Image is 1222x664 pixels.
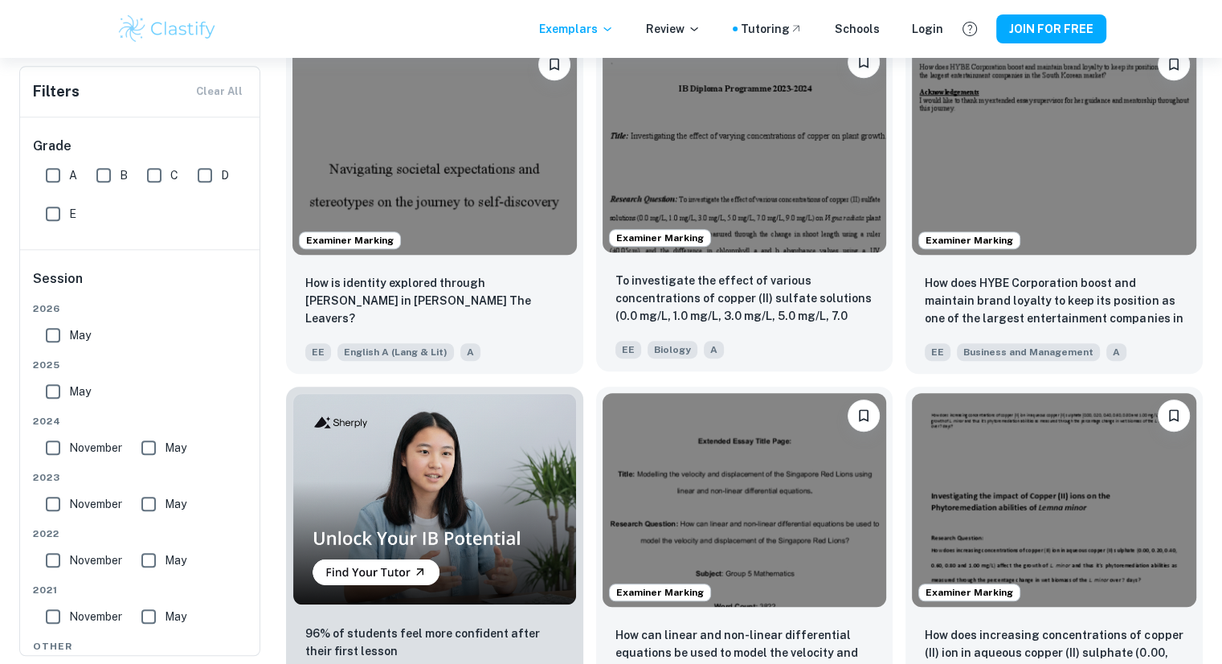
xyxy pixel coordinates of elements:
[33,639,248,654] span: Other
[848,400,880,432] button: Please log in to bookmark exemplars
[603,39,887,252] img: Biology EE example thumbnail: To investigate the effect of various con
[956,15,983,43] button: Help and Feedback
[925,274,1183,329] p: How does HYBE Corporation boost and maintain brand loyalty to keep its position as one of the lar...
[603,393,887,606] img: Maths EE example thumbnail: How can linear and non-linear differenti
[69,551,122,569] span: November
[292,42,577,255] img: English A (Lang & Lit) EE example thumbnail: How is identity explored through Deming
[165,551,186,569] span: May
[305,625,564,660] p: 96% of students feel more confident after their first lesson
[615,272,874,326] p: To investigate the effect of various concentrations of copper (II) sulfate solutions (0.0 mg/L, 1...
[912,20,943,38] a: Login
[704,341,724,359] span: A
[33,358,248,372] span: 2025
[33,137,248,156] h6: Grade
[1158,48,1190,80] button: Please log in to bookmark exemplars
[69,166,77,184] span: A
[33,527,248,541] span: 2022
[120,166,128,184] span: B
[1158,400,1190,432] button: Please log in to bookmark exemplars
[221,166,229,184] span: D
[69,495,122,513] span: November
[835,20,880,38] a: Schools
[741,20,803,38] a: Tutoring
[305,274,564,327] p: How is identity explored through Deming Guo in Lisa Ko’s The Leavers?
[912,42,1196,255] img: Business and Management EE example thumbnail: How does HYBE Corporation boost and main
[460,343,480,361] span: A
[648,341,697,359] span: Biology
[33,470,248,485] span: 2023
[996,14,1106,43] button: JOIN FOR FREE
[538,48,570,80] button: Please log in to bookmark exemplars
[610,231,710,245] span: Examiner Marking
[1106,343,1126,361] span: A
[33,80,80,103] h6: Filters
[615,341,641,359] span: EE
[165,495,186,513] span: May
[925,343,950,361] span: EE
[33,583,248,597] span: 2021
[33,414,248,428] span: 2024
[300,233,400,248] span: Examiner Marking
[292,393,577,605] img: Thumbnail
[69,326,91,344] span: May
[165,439,186,457] span: May
[912,393,1196,606] img: Biology EE example thumbnail: How does increasing concentrations of co
[170,166,178,184] span: C
[69,383,91,400] span: May
[957,343,1100,361] span: Business and Management
[116,13,219,45] img: Clastify logo
[33,269,248,301] h6: Session
[539,20,614,38] p: Exemplars
[69,439,122,457] span: November
[646,20,701,38] p: Review
[69,205,76,223] span: E
[610,585,710,600] span: Examiner Marking
[286,35,583,374] a: Examiner MarkingPlease log in to bookmark exemplarsHow is identity explored through Deming Guo in...
[596,35,893,374] a: Examiner MarkingPlease log in to bookmark exemplarsTo investigate the effect of various concentra...
[337,343,454,361] span: English A (Lang & Lit)
[919,585,1020,600] span: Examiner Marking
[905,35,1203,374] a: Examiner MarkingPlease log in to bookmark exemplarsHow does HYBE Corporation boost and maintain b...
[848,46,880,78] button: Please log in to bookmark exemplars
[33,301,248,316] span: 2026
[165,608,186,625] span: May
[305,343,331,361] span: EE
[69,608,122,625] span: November
[919,233,1020,248] span: Examiner Marking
